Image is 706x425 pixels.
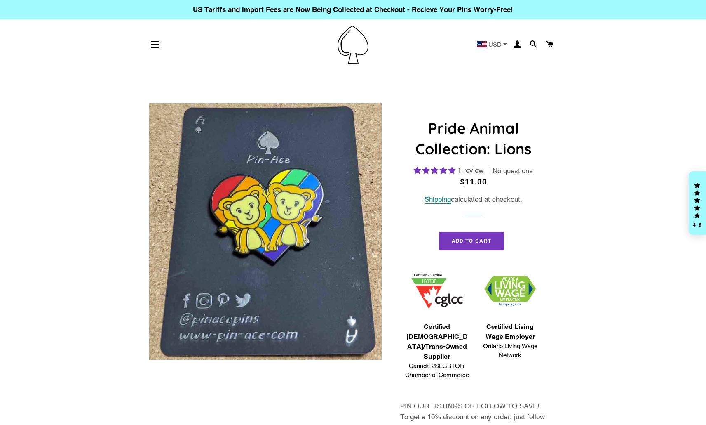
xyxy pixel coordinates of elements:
[493,166,533,176] span: No questions
[460,177,487,186] span: $11.00
[149,103,382,360] img: Pride Animal Collection: Lions - Pin-Ace
[404,361,469,380] span: Canada 2SLGBTQI+ Chamber of Commerce
[457,166,483,175] span: 1 review
[425,195,451,204] a: Shipping
[414,166,457,175] span: 5.00 stars
[689,171,706,235] div: Click to open Judge.me floating reviews tab
[338,26,368,64] img: Pin-Ace
[400,118,547,160] h1: Pride Animal Collection: Lions
[488,41,502,47] span: USD
[411,274,463,309] img: 1705457225.png
[404,322,469,361] span: Certified [DEMOGRAPHIC_DATA]/Trans-Owned Supplier
[478,342,543,360] span: Ontario Living Wage Network
[692,222,702,228] div: 4.8
[484,276,536,306] img: 1706832627.png
[478,322,543,342] span: Certified Living Wage Employer
[452,238,491,244] span: Add to Cart
[439,232,504,250] button: Add to Cart
[400,194,547,205] div: calculated at checkout.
